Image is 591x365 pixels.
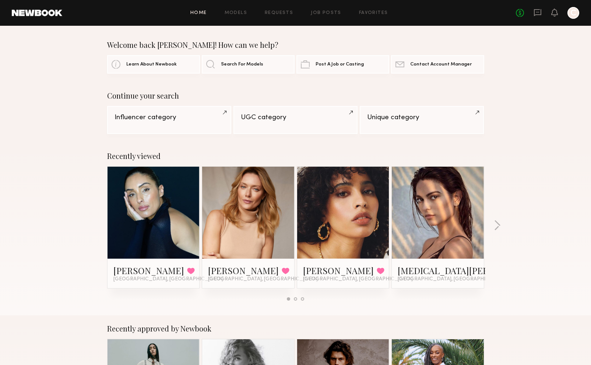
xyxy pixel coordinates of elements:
span: Contact Account Manager [410,62,472,67]
div: Recently viewed [107,152,484,160]
div: Influencer category [115,114,224,121]
div: Unique category [367,114,476,121]
div: Recently approved by Newbook [107,324,484,333]
span: [GEOGRAPHIC_DATA], [GEOGRAPHIC_DATA] [208,276,318,282]
a: [MEDICAL_DATA][PERSON_NAME] [398,265,540,276]
a: Unique category [360,106,484,134]
span: Learn About Newbook [126,62,177,67]
a: Learn About Newbook [107,55,200,74]
span: Search For Models [221,62,263,67]
a: C [567,7,579,19]
a: Post A Job or Casting [296,55,389,74]
span: [GEOGRAPHIC_DATA], [GEOGRAPHIC_DATA] [113,276,223,282]
a: [PERSON_NAME] [113,265,184,276]
a: Favorites [359,11,388,15]
span: [GEOGRAPHIC_DATA], [GEOGRAPHIC_DATA] [303,276,413,282]
span: Post A Job or Casting [316,62,364,67]
a: Job Posts [311,11,341,15]
div: Welcome back [PERSON_NAME]! How can we help? [107,40,484,49]
a: [PERSON_NAME] [303,265,374,276]
span: [GEOGRAPHIC_DATA], [GEOGRAPHIC_DATA] [398,276,507,282]
div: UGC category [241,114,350,121]
a: Contact Account Manager [391,55,484,74]
a: Home [190,11,207,15]
a: Influencer category [107,106,231,134]
a: Requests [265,11,293,15]
a: UGC category [233,106,358,134]
a: [PERSON_NAME] [208,265,279,276]
a: Models [225,11,247,15]
div: Continue your search [107,91,484,100]
a: Search For Models [202,55,295,74]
